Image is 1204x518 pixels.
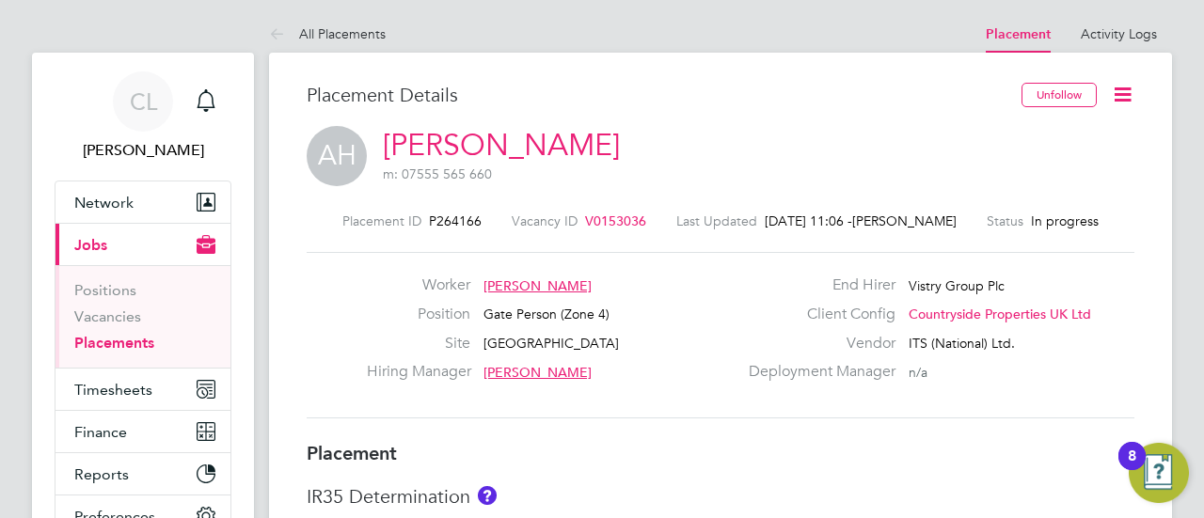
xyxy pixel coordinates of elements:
[55,369,230,410] button: Timesheets
[737,305,895,324] label: Client Config
[483,306,610,322] span: Gate Person (Zone 4)
[74,307,141,325] a: Vacancies
[765,212,852,229] span: [DATE] 11:06 -
[367,334,470,353] label: Site
[130,89,157,114] span: CL
[986,26,1051,42] a: Placement
[367,275,470,295] label: Worker
[483,335,619,352] span: [GEOGRAPHIC_DATA]
[307,83,1007,107] h3: Placement Details
[1022,83,1097,107] button: Unfollow
[383,127,620,164] a: [PERSON_NAME]
[737,362,895,382] label: Deployment Manager
[74,281,136,299] a: Positions
[74,334,154,352] a: Placements
[585,212,646,229] span: V0153036
[383,165,492,182] span: m: 07555 565 660
[512,212,578,229] label: Vacancy ID
[367,362,470,382] label: Hiring Manager
[987,212,1023,229] label: Status
[307,484,1134,509] h3: IR35 Determination
[1081,25,1157,42] a: Activity Logs
[74,194,134,212] span: Network
[909,335,1015,352] span: ITS (National) Ltd.
[909,306,1091,322] span: Countryside Properties UK Ltd
[909,277,1005,294] span: Vistry Group Plc
[478,486,497,505] button: About IR35
[1128,456,1136,480] div: 8
[55,453,230,494] button: Reports
[74,381,152,399] span: Timesheets
[74,465,129,483] span: Reports
[307,126,367,186] span: AH
[55,224,230,265] button: Jobs
[269,25,386,42] a: All Placements
[342,212,421,229] label: Placement ID
[483,277,592,294] span: [PERSON_NAME]
[429,212,482,229] span: P264166
[737,275,895,295] label: End Hirer
[55,181,230,223] button: Network
[307,442,397,464] b: Placement
[55,71,231,162] a: CL[PERSON_NAME]
[74,236,107,254] span: Jobs
[55,411,230,452] button: Finance
[367,305,470,324] label: Position
[1031,212,1099,229] span: In progress
[483,364,592,381] span: [PERSON_NAME]
[909,364,927,381] span: n/a
[74,423,127,441] span: Finance
[55,139,231,162] span: Chelsea Lawford
[852,212,957,229] span: [PERSON_NAME]
[737,334,895,353] label: Vendor
[1129,443,1189,503] button: Open Resource Center, 8 new notifications
[676,212,757,229] label: Last Updated
[55,265,230,368] div: Jobs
